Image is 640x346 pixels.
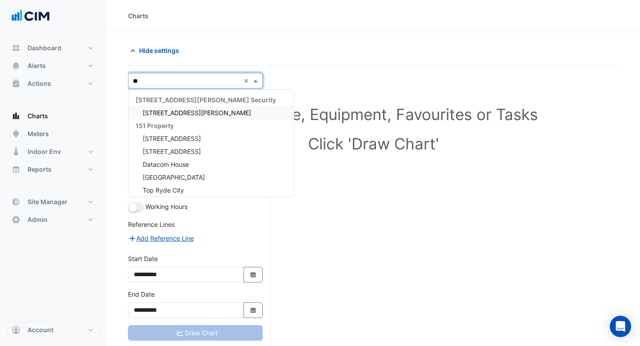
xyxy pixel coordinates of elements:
button: Add Reference Line [128,233,194,243]
button: Site Manager [7,193,100,211]
span: 151 Property [136,122,174,129]
span: Indoor Env [28,147,61,156]
span: Working Hours [145,203,188,210]
label: End Date [128,290,155,299]
span: Reports [28,165,52,174]
div: Open Intercom Messenger [610,316,631,337]
app-icon: Admin [12,215,20,224]
span: Clear [244,76,251,85]
button: Alerts [7,57,100,75]
img: Company Logo [11,7,51,25]
span: Datacom House [143,161,189,168]
span: Top Ryde City [143,186,184,194]
app-icon: Meters [12,129,20,138]
label: Start Date [128,254,158,263]
app-icon: Actions [12,79,20,88]
button: Reports [7,161,100,178]
span: Meters [28,129,49,138]
button: Account [7,321,100,339]
span: Charts [28,112,48,121]
span: Alerts [28,61,46,70]
app-icon: Reports [12,165,20,174]
span: Hide settings [139,46,179,55]
button: Meters [7,125,100,143]
h1: Select a Site, Equipment, Favourites or Tasks [148,105,599,124]
app-icon: Site Manager [12,197,20,206]
button: Admin [7,211,100,229]
div: Charts [128,11,148,20]
app-icon: Charts [12,112,20,121]
span: Admin [28,215,48,224]
div: Options List [128,90,294,197]
button: Charts [7,107,100,125]
span: Account [28,326,53,334]
label: Reference Lines [128,220,175,229]
span: Actions [28,79,51,88]
button: Actions [7,75,100,93]
span: [STREET_ADDRESS] [143,135,201,142]
span: Site Manager [28,197,68,206]
span: [STREET_ADDRESS] [143,148,201,155]
span: [STREET_ADDRESS][PERSON_NAME] [143,109,251,117]
span: [STREET_ADDRESS][PERSON_NAME] Security [136,96,276,104]
button: Hide settings [128,43,185,58]
span: Dashboard [28,44,61,52]
span: [GEOGRAPHIC_DATA] [143,173,205,181]
app-icon: Indoor Env [12,147,20,156]
fa-icon: Select Date [249,271,257,278]
app-icon: Dashboard [12,44,20,52]
h1: Click 'Draw Chart' [148,134,599,153]
fa-icon: Select Date [249,306,257,314]
app-icon: Alerts [12,61,20,70]
button: Indoor Env [7,143,100,161]
button: Dashboard [7,39,100,57]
